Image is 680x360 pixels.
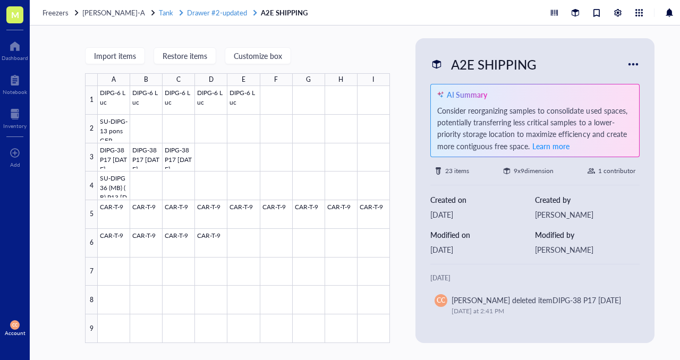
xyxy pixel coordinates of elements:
div: E [242,73,245,86]
span: M [11,8,19,21]
div: 1 contributor [598,166,635,176]
a: Inventory [3,106,27,129]
div: Inventory [3,123,27,129]
span: CC [12,322,18,327]
div: Add [10,161,20,168]
div: [PERSON_NAME] deleted item [452,294,621,306]
div: [DATE] [430,209,535,220]
div: 4 [85,172,98,200]
a: TankDrawer #2-updated [159,8,259,18]
div: I [372,73,374,86]
div: 8 [85,286,98,314]
a: Notebook [3,72,27,95]
div: AI Summary [447,89,487,100]
span: Tank [159,7,173,18]
span: Restore items [163,52,207,60]
div: DIPG-38 P17 [DATE] [552,295,621,305]
button: Learn more [532,140,570,152]
a: [PERSON_NAME]-A [82,8,157,18]
button: Restore items [154,47,216,64]
a: A2E SHIPPING [261,8,309,18]
span: Drawer #2-updated [187,7,247,18]
div: 23 items [445,166,469,176]
div: 9 [85,314,98,343]
span: Import items [94,52,136,60]
div: 9 x 9 dimension [514,166,554,176]
div: [DATE] [430,244,535,255]
div: Modified on [430,229,535,241]
a: Dashboard [2,38,28,61]
div: [PERSON_NAME] [535,209,640,220]
div: Consider reorganizing samples to consolidate used spaces, potentially transferring less critical ... [437,105,633,152]
div: A [112,73,116,86]
div: [DATE] [430,273,640,284]
button: Import items [85,47,145,64]
div: 6 [85,229,98,258]
div: C [176,73,181,86]
div: 5 [85,200,98,229]
span: [PERSON_NAME]-A [82,7,145,18]
span: CC [437,296,445,305]
div: Created by [535,194,640,205]
div: F [274,73,278,86]
button: Customize box [225,47,291,64]
div: 1 [85,86,98,115]
div: H [338,73,343,86]
div: 2 [85,115,98,143]
div: Account [5,330,25,336]
span: Freezers [42,7,69,18]
div: [DATE] [430,327,640,338]
div: D [209,73,214,86]
div: B [144,73,148,86]
div: 3 [85,143,98,172]
div: 7 [85,258,98,286]
div: A2E SHIPPING [446,53,541,75]
div: Notebook [3,89,27,95]
div: Created on [430,194,535,205]
div: [DATE] at 2:41 PM [452,306,627,316]
a: Freezers [42,8,80,18]
span: Learn more [532,141,569,151]
span: Customize box [234,52,282,60]
div: G [306,73,311,86]
div: [PERSON_NAME] [535,244,640,255]
div: Modified by [535,229,640,241]
div: Dashboard [2,55,28,61]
